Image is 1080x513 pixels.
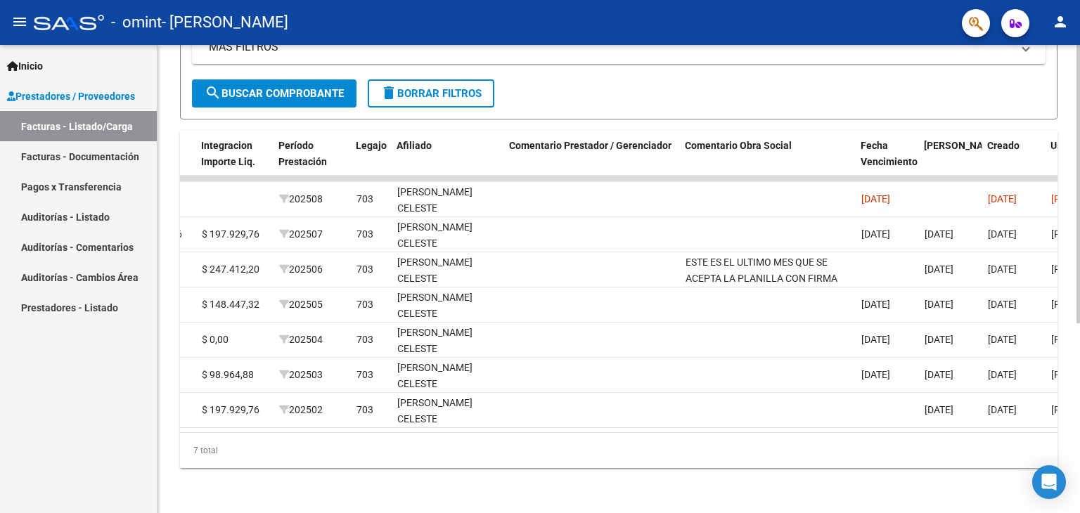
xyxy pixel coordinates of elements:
span: 202504 [279,334,323,345]
div: [PERSON_NAME] CELESTE 27575679140 [397,325,499,372]
span: 202502 [279,404,323,415]
span: Período Prestación [278,140,327,167]
span: [DATE] [861,334,890,345]
button: Borrar Filtros [368,79,494,108]
span: Borrar Filtros [380,87,482,100]
span: [DATE] [925,404,953,415]
span: [DATE] [925,334,953,345]
mat-icon: delete [380,84,397,101]
div: [PERSON_NAME] CELESTE 27575679140 [397,360,499,408]
span: Afiliado [397,140,432,151]
mat-icon: search [205,84,221,101]
datatable-header-cell: Integracion Importe Liq. [195,131,273,193]
datatable-header-cell: Afiliado [391,131,503,193]
span: - [PERSON_NAME] [162,7,288,38]
mat-icon: person [1052,13,1069,30]
div: 703 [356,297,373,313]
span: Comentario Prestador / Gerenciador [509,140,671,151]
div: 703 [356,332,373,348]
span: [DATE] [988,193,1017,204]
span: [DATE] [988,299,1017,310]
div: 703 [356,191,373,207]
div: 703 [356,261,373,278]
span: [DATE] [988,369,1017,380]
span: $ 247.412,20 [202,264,259,275]
span: Inicio [7,58,43,74]
span: [DATE] [861,369,890,380]
div: [PERSON_NAME] CELESTE 27575679140 [397,184,499,232]
datatable-header-cell: Legajo [350,131,391,193]
span: $ 0,00 [202,334,229,345]
div: Open Intercom Messenger [1032,465,1066,499]
span: [DATE] [988,404,1017,415]
span: [DATE] [861,299,890,310]
div: 703 [356,367,373,383]
span: Comentario Obra Social [685,140,792,151]
span: Buscar Comprobante [205,87,344,100]
div: [PERSON_NAME] CELESTE 27575679140 [397,290,499,337]
datatable-header-cell: Comentario Prestador / Gerenciador [503,131,679,193]
span: [DATE] [988,334,1017,345]
div: [PERSON_NAME] CELESTE 27575679140 [397,219,499,267]
span: - omint [111,7,162,38]
datatable-header-cell: Período Prestación [273,131,350,193]
span: ESTE ES EL ULTIMO MES QUE SE ACEPTA LA PLANILLA CON FIRMA OLOGRAFICA DE LOS PADRES [686,256,837,300]
div: [PERSON_NAME] CELESTE 27575679140 [397,395,499,443]
datatable-header-cell: Creado [982,131,1045,193]
span: [PERSON_NAME] [924,140,1000,151]
span: Integracion Importe Liq. [201,140,255,167]
div: 703 [356,226,373,242]
span: [DATE] [988,228,1017,240]
span: [DATE] [925,228,953,240]
span: 202503 [279,369,323,380]
span: $ 98.964,88 [202,369,254,380]
mat-panel-title: MAS FILTROS [209,39,1012,55]
span: $ 197.929,76 [202,404,259,415]
span: 202506 [279,264,323,275]
div: 7 total [180,433,1057,468]
div: [PERSON_NAME] CELESTE 27575679140 [397,254,499,302]
span: 202507 [279,228,323,240]
span: 202505 [279,299,323,310]
span: Legajo [356,140,387,151]
button: Buscar Comprobante [192,79,356,108]
span: $ 197.929,76 [202,228,259,240]
span: $ 148.447,32 [202,299,259,310]
span: Prestadores / Proveedores [7,89,135,104]
datatable-header-cell: Comentario Obra Social [679,131,855,193]
span: [DATE] [925,264,953,275]
span: [DATE] [861,193,890,204]
span: [DATE] [925,369,953,380]
mat-expansion-panel-header: MAS FILTROS [192,30,1046,64]
datatable-header-cell: Fecha Vencimiento [855,131,918,193]
datatable-header-cell: Fecha Confimado [918,131,982,193]
mat-icon: menu [11,13,28,30]
span: Fecha Vencimiento [861,140,918,167]
span: [DATE] [988,264,1017,275]
span: Creado [987,140,1020,151]
div: 703 [356,402,373,418]
span: 202508 [279,193,323,204]
span: [DATE] [861,228,890,240]
span: [DATE] [925,299,953,310]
